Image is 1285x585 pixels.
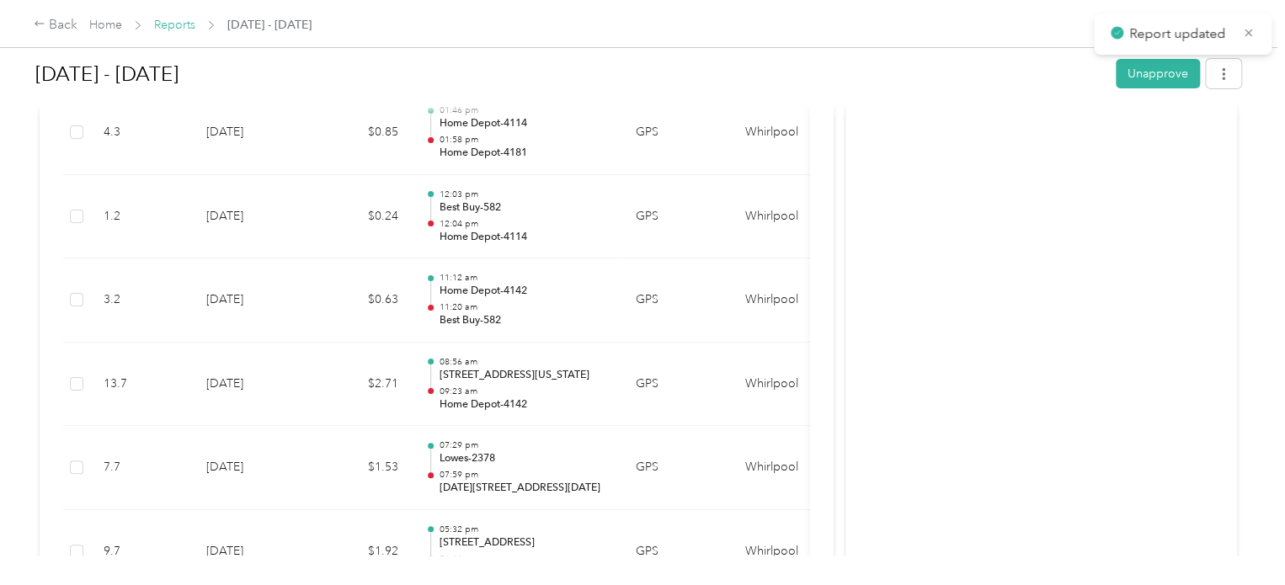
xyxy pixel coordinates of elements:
[227,16,312,34] span: [DATE] - [DATE]
[154,18,195,32] a: Reports
[90,258,193,343] td: 3.2
[622,175,732,259] td: GPS
[439,301,609,313] p: 11:20 am
[311,258,412,343] td: $0.63
[439,368,609,383] p: [STREET_ADDRESS][US_STATE]
[1116,59,1200,88] button: Unapprove
[34,15,77,35] div: Back
[35,54,1104,94] h1: Aug 1 - 31, 2025
[1129,24,1230,45] p: Report updated
[1191,491,1285,585] iframe: Everlance-gr Chat Button Frame
[439,146,609,161] p: Home Depot-4181
[439,553,609,565] p: 06:16 pm
[439,439,609,451] p: 07:29 pm
[622,426,732,510] td: GPS
[90,175,193,259] td: 1.2
[90,343,193,427] td: 13.7
[439,272,609,284] p: 11:12 am
[90,91,193,175] td: 4.3
[439,313,609,328] p: Best Buy-582
[622,343,732,427] td: GPS
[732,258,858,343] td: Whirlpool
[439,397,609,412] p: Home Depot-4142
[89,18,122,32] a: Home
[439,200,609,215] p: Best Buy-582
[439,535,609,550] p: [STREET_ADDRESS]
[311,91,412,175] td: $0.85
[732,426,858,510] td: Whirlpool
[311,175,412,259] td: $0.24
[439,230,609,245] p: Home Depot-4114
[193,426,311,510] td: [DATE]
[439,189,609,200] p: 12:03 pm
[193,258,311,343] td: [DATE]
[439,356,609,368] p: 08:56 am
[439,524,609,535] p: 05:32 pm
[439,284,609,299] p: Home Depot-4142
[439,134,609,146] p: 01:58 pm
[193,175,311,259] td: [DATE]
[90,426,193,510] td: 7.7
[439,218,609,230] p: 12:04 pm
[732,91,858,175] td: Whirlpool
[193,343,311,427] td: [DATE]
[732,175,858,259] td: Whirlpool
[311,343,412,427] td: $2.71
[439,116,609,131] p: Home Depot-4114
[732,343,858,427] td: Whirlpool
[439,481,609,496] p: [DATE][STREET_ADDRESS][DATE]
[439,451,609,466] p: Lowes-2378
[622,258,732,343] td: GPS
[439,386,609,397] p: 09:23 am
[622,91,732,175] td: GPS
[193,91,311,175] td: [DATE]
[311,426,412,510] td: $1.53
[439,469,609,481] p: 07:59 pm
